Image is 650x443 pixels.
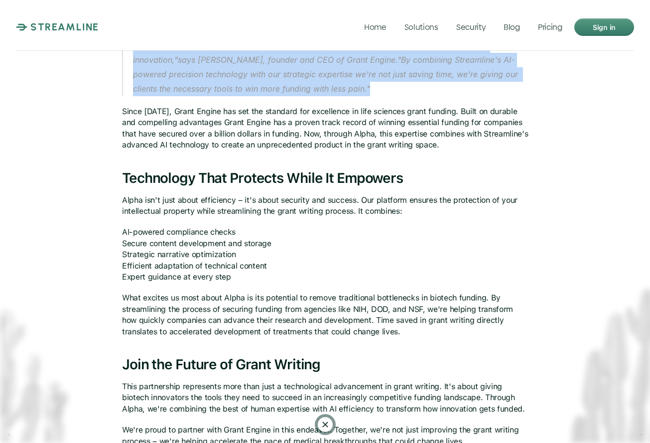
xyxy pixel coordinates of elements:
em: "Every hour reclaimed in grant writing is an opportunity for our clients to focus on life-saving ... [133,41,488,65]
strong: Technology That Protects While It Empowers [122,169,403,186]
p: This partnership represents more than just a technological advancement in grant writing. It's abo... [122,381,528,415]
p: Security [456,22,486,31]
p: STREAMLINE [30,21,99,33]
p: Since [DATE], Grant Engine has set the standard for excellence in life sciences grant funding. Bu... [122,106,528,151]
p: Sign in [593,20,616,33]
p: AI-powered compliance checks Secure content development and storage Strategic narrative optimizat... [122,227,528,283]
a: Home [356,18,394,35]
p: Alpha isn't just about efficiency – it's about security and success. Our platform ensures the pro... [122,194,528,217]
p: What excites us most about Alpha is its potential to remove traditional bottlenecks in biotech fu... [122,293,528,337]
p: Pricing [538,22,562,31]
em: "By combining Streamline's AI-powered precision technology with our strategic expertise we're not... [133,55,520,94]
a: Sign in [574,18,634,36]
p: Blog [504,22,520,31]
a: Security [448,18,494,35]
p: says [PERSON_NAME], founder and CEO of Grant Engine. [133,39,528,96]
strong: Join the Future of Grant Writing [122,356,320,373]
a: Blog [496,18,528,35]
p: Home [364,22,387,31]
a: STREAMLINE [16,21,99,33]
a: Pricing [530,18,570,35]
p: Solutions [404,22,438,31]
